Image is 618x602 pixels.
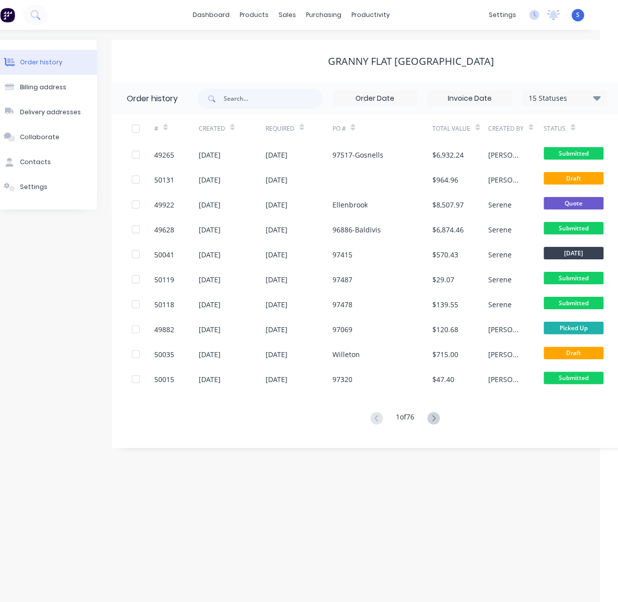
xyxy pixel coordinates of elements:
[266,299,288,310] div: [DATE]
[484,7,521,22] div: settings
[266,374,288,385] div: [DATE]
[199,175,221,185] div: [DATE]
[333,91,417,106] input: Order Date
[544,172,604,185] span: Draft
[428,91,512,106] input: Invoice Date
[432,324,458,335] div: $120.68
[332,150,383,160] div: 97517-Gosnells
[266,274,288,285] div: [DATE]
[154,175,174,185] div: 50131
[432,200,464,210] div: $8,507.97
[154,249,174,260] div: 50041
[544,372,604,384] span: Submitted
[488,274,512,285] div: Serene
[432,175,458,185] div: $964.96
[432,374,454,385] div: $47.40
[488,115,544,142] div: Created By
[432,124,470,133] div: Total Value
[432,150,464,160] div: $6,932.24
[266,175,288,185] div: [DATE]
[432,349,458,360] div: $715.00
[544,124,566,133] div: Status
[544,147,604,160] span: Submitted
[432,274,454,285] div: $29.07
[488,374,524,385] div: [PERSON_NAME]
[20,158,51,167] div: Contacts
[224,89,322,109] input: Search...
[266,150,288,160] div: [DATE]
[332,299,352,310] div: 97478
[432,115,488,142] div: Total Value
[488,299,512,310] div: Serene
[274,7,301,22] div: sales
[488,224,512,235] div: Serene
[332,124,345,133] div: PO #
[266,115,332,142] div: Required
[199,324,221,335] div: [DATE]
[488,324,524,335] div: [PERSON_NAME]
[396,411,414,426] div: 1 of 76
[332,349,359,360] div: Willeton
[488,349,524,360] div: [PERSON_NAME]
[266,324,288,335] div: [DATE]
[488,249,512,260] div: Serene
[154,124,158,133] div: #
[488,175,524,185] div: [PERSON_NAME]
[332,200,367,210] div: Ellenbrook
[488,200,512,210] div: Serene
[199,349,221,360] div: [DATE]
[20,58,62,67] div: Order history
[199,274,221,285] div: [DATE]
[199,150,221,160] div: [DATE]
[154,200,174,210] div: 49922
[20,83,66,92] div: Billing address
[199,115,266,142] div: Created
[332,249,352,260] div: 97415
[20,183,47,192] div: Settings
[199,224,221,235] div: [DATE]
[154,224,174,235] div: 49628
[332,224,380,235] div: 96886-Baldivis
[301,7,346,22] div: purchasing
[432,249,458,260] div: $570.43
[154,299,174,310] div: 50118
[266,124,295,133] div: Required
[523,93,607,104] div: 15 Statuses
[544,247,604,259] span: [DATE]
[154,150,174,160] div: 49265
[544,222,604,234] span: Submitted
[266,349,288,360] div: [DATE]
[154,115,199,142] div: #
[154,349,174,360] div: 50035
[332,324,352,335] div: 97069
[20,108,81,117] div: Delivery addresses
[346,7,395,22] div: productivity
[266,224,288,235] div: [DATE]
[235,7,274,22] div: products
[266,200,288,210] div: [DATE]
[544,197,604,209] span: Quote
[154,274,174,285] div: 50119
[266,249,288,260] div: [DATE]
[488,150,524,160] div: [PERSON_NAME]
[188,7,235,22] a: dashboard
[332,115,432,142] div: PO #
[154,324,174,335] div: 49882
[432,224,464,235] div: $6,874.46
[544,322,604,334] span: Picked Up
[544,347,604,359] span: Draft
[332,374,352,385] div: 97320
[328,55,494,67] div: Granny Flat [GEOGRAPHIC_DATA]
[154,374,174,385] div: 50015
[199,374,221,385] div: [DATE]
[199,200,221,210] div: [DATE]
[199,249,221,260] div: [DATE]
[199,124,225,133] div: Created
[544,297,604,309] span: Submitted
[199,299,221,310] div: [DATE]
[576,10,580,19] span: S
[488,124,524,133] div: Created By
[20,133,59,142] div: Collaborate
[432,299,458,310] div: $139.55
[332,274,352,285] div: 97487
